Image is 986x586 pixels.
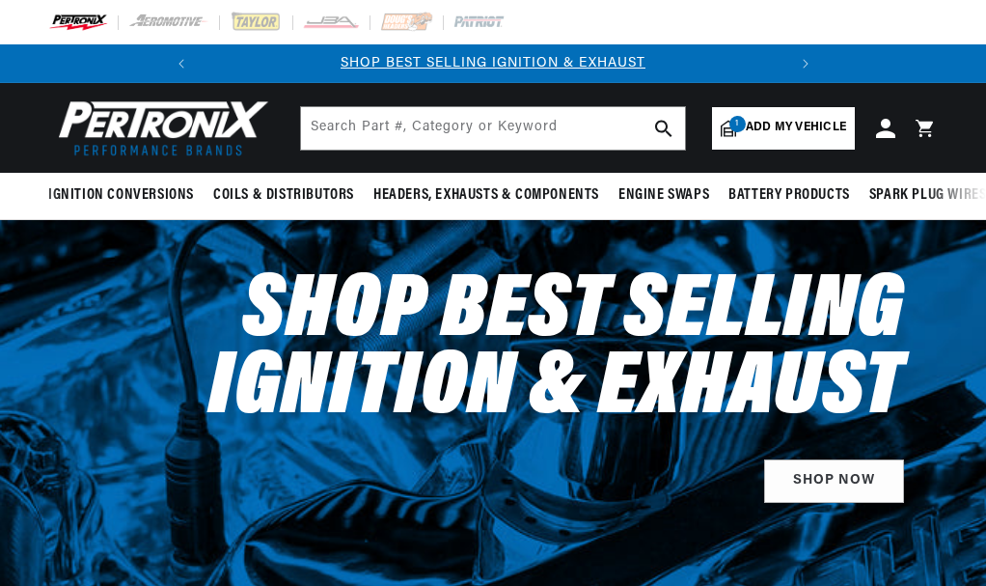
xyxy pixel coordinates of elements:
[746,119,846,137] span: Add my vehicle
[786,44,825,83] button: Translation missing: en.sections.announcements.next_announcement
[48,173,204,218] summary: Ignition Conversions
[213,185,354,206] span: Coils & Distributors
[48,95,270,161] img: Pertronix
[373,185,599,206] span: Headers, Exhausts & Components
[201,53,786,74] div: Announcement
[643,107,685,150] button: search button
[712,107,855,150] a: 1Add my vehicle
[162,44,201,83] button: Translation missing: en.sections.announcements.previous_announcement
[618,185,709,206] span: Engine Swaps
[719,173,860,218] summary: Battery Products
[79,274,904,429] h2: Shop Best Selling Ignition & Exhaust
[301,107,685,150] input: Search Part #, Category or Keyword
[764,460,904,503] a: SHOP NOW
[728,185,850,206] span: Battery Products
[204,173,364,218] summary: Coils & Distributors
[364,173,609,218] summary: Headers, Exhausts & Components
[341,56,645,70] a: SHOP BEST SELLING IGNITION & EXHAUST
[201,53,786,74] div: 1 of 2
[609,173,719,218] summary: Engine Swaps
[729,116,746,132] span: 1
[48,185,194,206] span: Ignition Conversions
